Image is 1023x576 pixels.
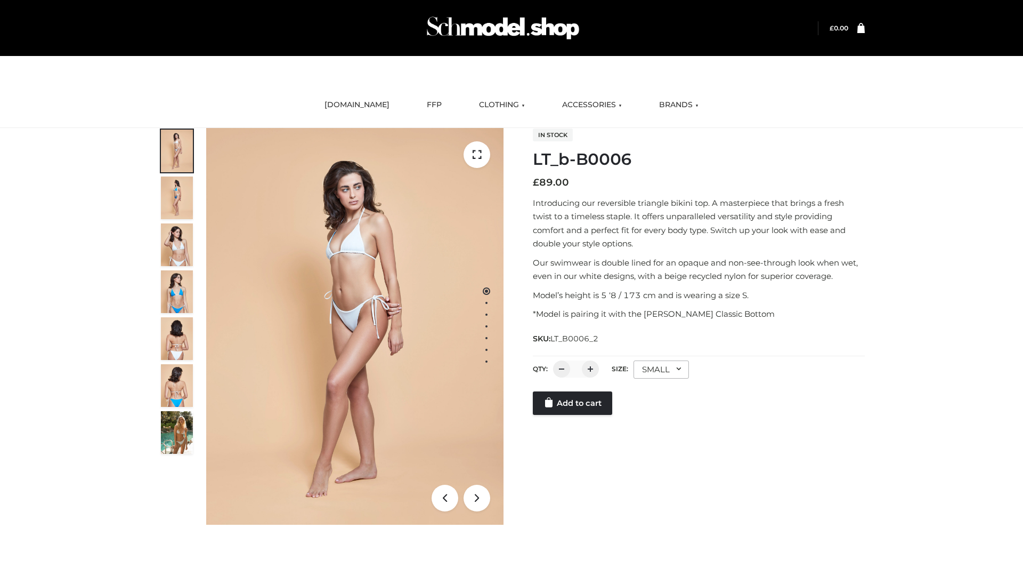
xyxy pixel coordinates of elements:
[316,93,397,117] a: [DOMAIN_NAME]
[550,334,598,343] span: LT_B0006_2
[830,24,848,32] a: £0.00
[161,223,193,266] img: ArielClassicBikiniTop_CloudNine_AzureSky_OW114ECO_3-scaled.jpg
[830,24,848,32] bdi: 0.00
[533,256,865,283] p: Our swimwear is double lined for an opaque and non-see-through look when wet, even in our white d...
[533,177,539,188] span: £
[634,361,689,379] div: SMALL
[554,93,630,117] a: ACCESSORIES
[533,391,612,415] a: Add to cart
[533,150,865,169] h1: LT_b-B0006
[471,93,533,117] a: CLOTHING
[830,24,834,32] span: £
[419,93,450,117] a: FFP
[206,128,504,525] img: LT_b-B0006
[161,411,193,454] img: Arieltop_CloudNine_AzureSky2.jpg
[533,365,548,373] label: QTY:
[533,177,569,188] bdi: 89.00
[161,317,193,360] img: ArielClassicBikiniTop_CloudNine_AzureSky_OW114ECO_7-scaled.jpg
[423,7,583,49] img: Schmodel Admin 964
[161,364,193,407] img: ArielClassicBikiniTop_CloudNine_AzureSky_OW114ECO_8-scaled.jpg
[533,332,599,345] span: SKU:
[161,177,193,219] img: ArielClassicBikiniTop_CloudNine_AzureSky_OW114ECO_2-scaled.jpg
[533,129,573,141] span: In stock
[161,270,193,313] img: ArielClassicBikiniTop_CloudNine_AzureSky_OW114ECO_4-scaled.jpg
[533,196,865,251] p: Introducing our reversible triangle bikini top. A masterpiece that brings a fresh twist to a time...
[651,93,707,117] a: BRANDS
[533,307,865,321] p: *Model is pairing it with the [PERSON_NAME] Classic Bottom
[612,365,628,373] label: Size:
[161,130,193,172] img: ArielClassicBikiniTop_CloudNine_AzureSky_OW114ECO_1-scaled.jpg
[533,289,865,302] p: Model’s height is 5 ‘8 / 173 cm and is wearing a size S.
